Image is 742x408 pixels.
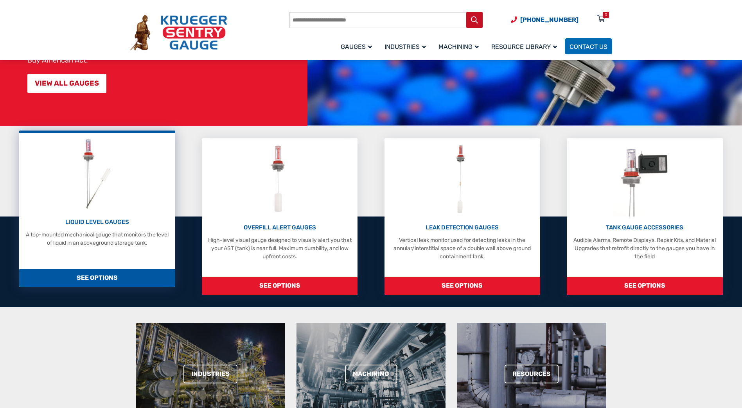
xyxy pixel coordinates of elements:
a: Leak Detection Gauges LEAK DETECTION GAUGES Vertical leak monitor used for detecting leaks in the... [384,138,540,295]
a: Tank Gauge Accessories TANK GAUGE ACCESSORIES Audible Alarms, Remote Displays, Repair Kits, and M... [567,138,722,295]
a: Resource Library [487,37,565,55]
img: Overfill Alert Gauges [262,142,297,217]
span: SEE OPTIONS [384,277,540,295]
a: Industries [380,37,434,55]
a: Resources [505,365,559,383]
span: Industries [384,43,426,50]
a: VIEW ALL GAUGES [27,74,106,93]
p: LEAK DETECTION GAUGES [388,223,536,232]
p: OVERFILL ALERT GAUGES [206,223,354,232]
img: Leak Detection Gauges [447,142,478,217]
p: LIQUID LEVEL GAUGES [23,218,171,227]
span: SEE OPTIONS [567,277,722,295]
span: Resource Library [491,43,557,50]
p: A top-mounted mechanical gauge that monitors the level of liquid in an aboveground storage tank. [23,231,171,247]
span: Contact Us [570,43,607,50]
p: TANK GAUGE ACCESSORIES [571,223,719,232]
a: Contact Us [565,38,612,54]
span: [PHONE_NUMBER] [520,16,579,23]
a: Overfill Alert Gauges OVERFILL ALERT GAUGES High-level visual gauge designed to visually alert yo... [202,138,358,295]
span: Gauges [341,43,372,50]
span: Machining [438,43,479,50]
a: Gauges [336,37,380,55]
p: At [PERSON_NAME] Sentry Gauge, for over 75 years we have manufactured over three million liquid-l... [27,17,304,64]
span: SEE OPTIONS [19,269,175,287]
p: Audible Alarms, Remote Displays, Repair Kits, and Material Upgrades that retrofit directly to the... [571,236,719,261]
p: Vertical leak monitor used for detecting leaks in the annular/interstitial space of a double wall... [388,236,536,261]
span: SEE OPTIONS [202,277,358,295]
a: Phone Number (920) 434-8860 [511,15,579,25]
img: Krueger Sentry Gauge [130,15,227,51]
img: Tank Gauge Accessories [613,142,676,217]
a: Liquid Level Gauges LIQUID LEVEL GAUGES A top-mounted mechanical gauge that monitors the level of... [19,131,175,287]
a: Machining [345,365,397,383]
a: Machining [434,37,487,55]
img: Liquid Level Gauges [76,137,118,211]
p: High-level visual gauge designed to visually alert you that your AST (tank) is near full. Maximum... [206,236,354,261]
div: 0 [605,12,607,18]
a: Industries [183,365,237,383]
